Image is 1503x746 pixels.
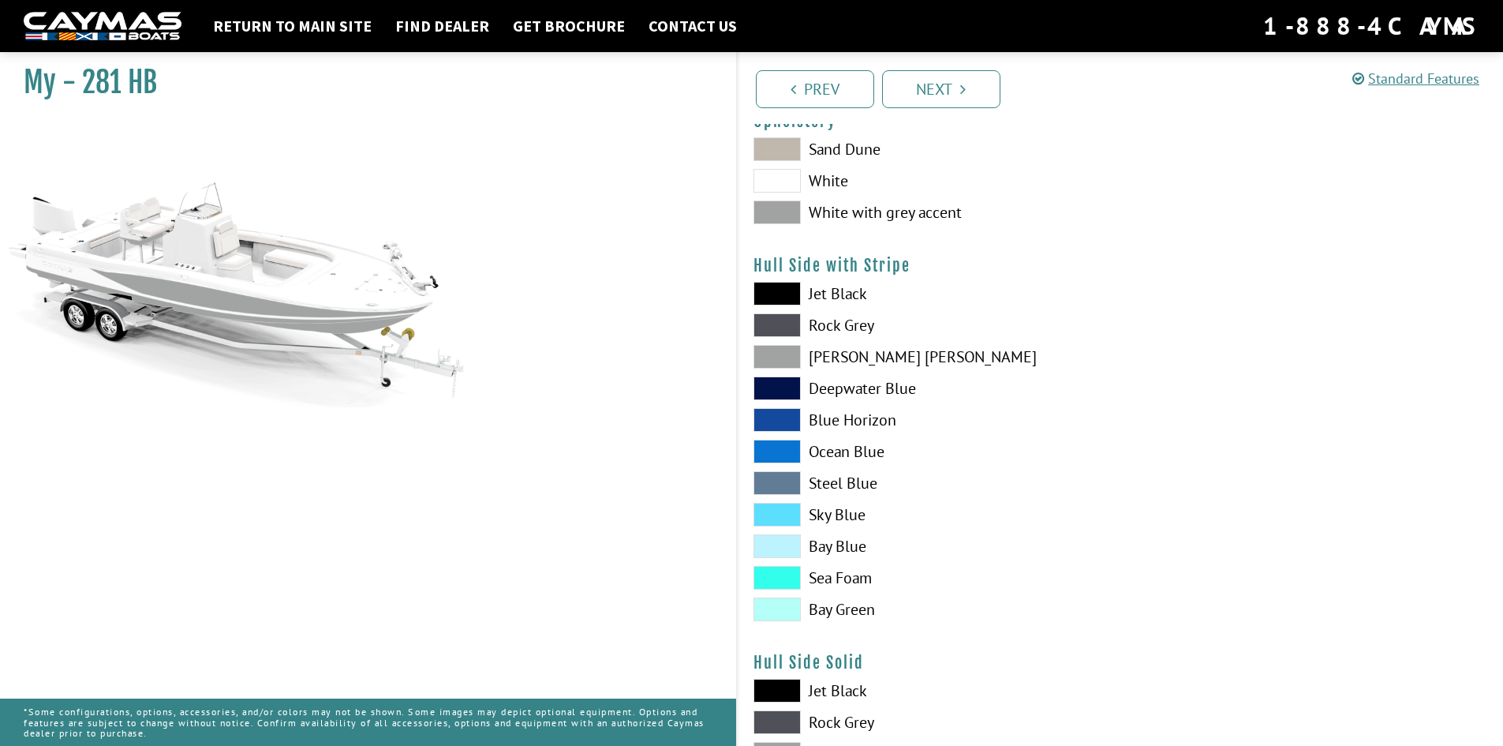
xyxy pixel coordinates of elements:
[753,201,1105,224] label: White with grey accent
[505,16,633,36] a: Get Brochure
[756,70,874,108] a: Prev
[753,256,1488,276] h4: Hull Side with Stripe
[753,471,1105,495] label: Steel Blue
[753,710,1105,734] label: Rock Grey
[753,653,1488,673] h4: Hull Side Solid
[753,503,1105,527] label: Sky Blue
[753,566,1105,590] label: Sea Foam
[753,534,1105,558] label: Bay Blue
[641,16,745,36] a: Contact Us
[24,699,712,746] p: *Some configurations, options, accessories, and/or colors may not be shown. Some images may depic...
[753,598,1105,621] label: Bay Green
[205,16,379,36] a: Return to main site
[753,345,1105,369] label: [PERSON_NAME] [PERSON_NAME]
[753,377,1105,400] label: Deepwater Blue
[753,137,1105,161] label: Sand Dune
[387,16,497,36] a: Find Dealer
[24,12,181,41] img: white-logo-c9c8dbefe5ff5ceceb0f0178aa75bf4bb51f6bca0971e226c86eb53dfe498488.png
[753,679,1105,703] label: Jet Black
[1352,69,1479,88] a: Standard Features
[753,313,1105,337] label: Rock Grey
[753,408,1105,432] label: Blue Horizon
[753,440,1105,463] label: Ocean Blue
[24,65,697,100] h1: My - 281 HB
[753,282,1105,306] label: Jet Black
[1263,9,1479,43] div: 1-888-4CAYMAS
[753,169,1105,193] label: White
[882,70,1000,108] a: Next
